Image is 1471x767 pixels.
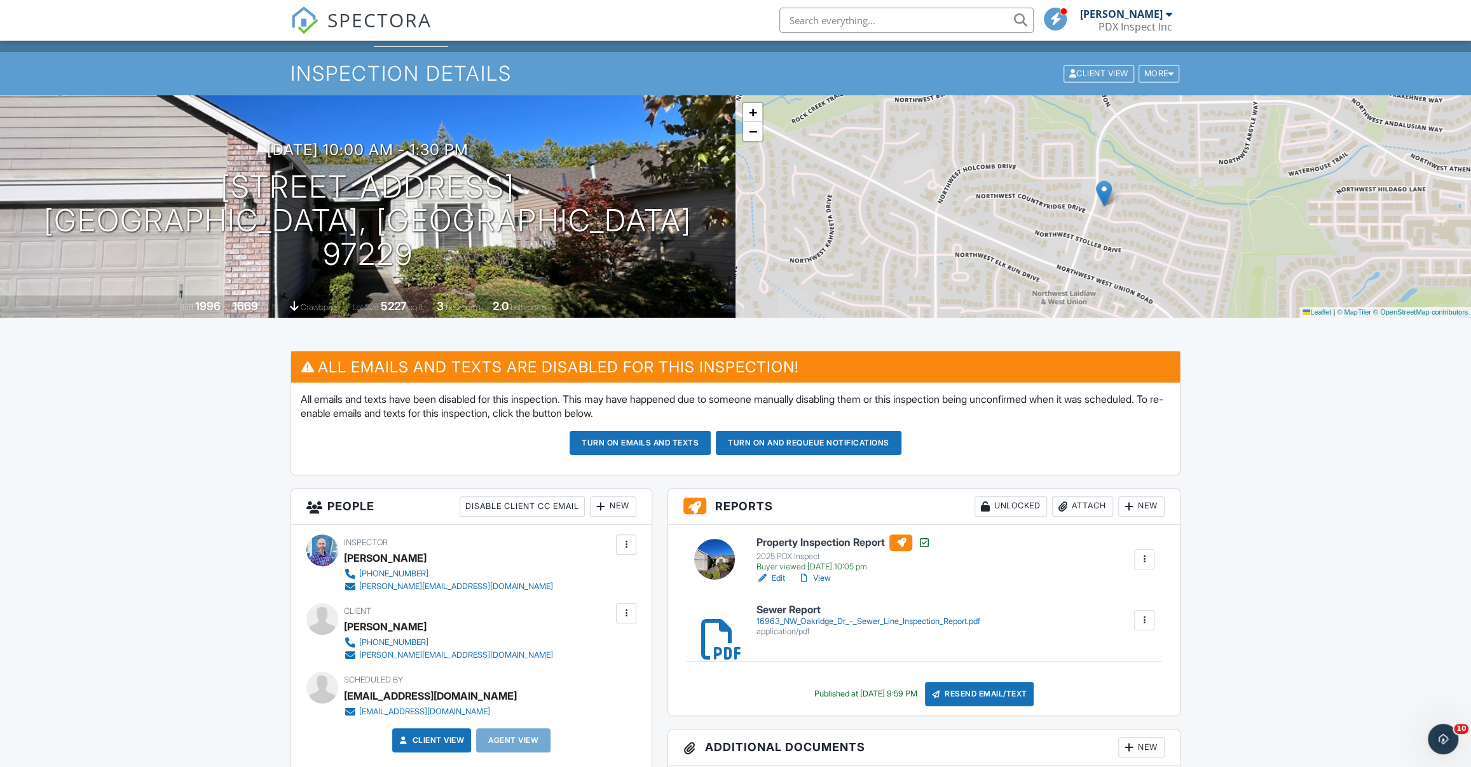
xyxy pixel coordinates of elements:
[1333,308,1335,316] span: |
[381,299,407,313] div: 5227
[344,636,553,649] a: [PHONE_NUMBER]
[756,627,980,637] div: application/pdf
[743,103,762,122] a: Zoom in
[260,302,278,312] span: sq. ft.
[291,17,432,44] a: SPECTORA
[359,581,553,592] div: [PERSON_NAME][EMAIL_ADDRESS][DOMAIN_NAME]
[291,351,1180,383] h3: All emails and texts are disabled for this inspection!
[409,302,425,312] span: sq.ft.
[1062,68,1137,78] a: Client View
[756,604,980,616] h6: Sewer Report
[446,302,481,312] span: bedrooms
[756,572,784,585] a: Edit
[975,496,1047,517] div: Unlocked
[267,141,469,158] h3: [DATE] 10:00 am - 1:30 pm
[460,496,585,517] div: Disable Client CC Email
[1096,180,1112,207] img: Marker
[344,548,427,567] div: [PERSON_NAME]
[925,682,1034,706] div: Resend Email/Text
[779,8,1034,33] input: Search everything...
[359,637,428,648] div: [PHONE_NUMBER]
[179,302,193,312] span: Built
[510,302,547,312] span: bathrooms
[301,392,1170,421] p: All emails and texts have been disabled for this inspection. This may have happened due to someon...
[344,617,427,636] div: [PERSON_NAME]
[749,123,757,139] span: −
[756,562,930,572] div: Buyer viewed [DATE] 10:05 pm
[1118,737,1165,757] div: New
[344,538,388,547] span: Inspector
[1052,496,1113,517] div: Attach
[344,686,517,705] div: [EMAIL_ADDRESS][DOMAIN_NAME]
[291,6,318,34] img: The Best Home Inspection Software - Spectora
[1064,65,1134,83] div: Client View
[756,552,930,562] div: 2025 PDX Inspect
[1373,308,1468,316] a: © OpenStreetMap contributors
[437,299,444,313] div: 3
[716,431,901,455] button: Turn on and Requeue Notifications
[195,299,221,313] div: 1996
[344,675,403,684] span: Scheduled By
[327,6,432,33] span: SPECTORA
[344,567,553,580] a: [PHONE_NUMBER]
[814,689,917,699] div: Published at [DATE] 9:59 PM
[344,705,507,718] a: [EMAIL_ADDRESS][DOMAIN_NAME]
[344,649,553,662] a: [PERSON_NAME][EMAIL_ADDRESS][DOMAIN_NAME]
[1337,308,1371,316] a: © MapTiler
[359,650,553,660] div: [PERSON_NAME][EMAIL_ADDRESS][DOMAIN_NAME]
[233,299,258,313] div: 1669
[756,616,980,627] div: 16963_NW_Oakridge_Dr_-_Sewer_Line_Inspection_Report.pdf
[344,580,553,593] a: [PERSON_NAME][EMAIL_ADDRESS][DOMAIN_NAME]
[756,534,930,551] h6: Property Inspection Report
[743,122,762,141] a: Zoom out
[570,431,711,455] button: Turn on emails and texts
[291,489,652,525] h3: People
[668,730,1180,766] h3: Additional Documents
[1098,20,1172,33] div: PDX Inspect Inc
[344,606,371,616] span: Client
[301,302,340,312] span: crawlspace
[20,170,715,271] h1: [STREET_ADDRESS] [GEOGRAPHIC_DATA], [GEOGRAPHIC_DATA] 97229
[668,489,1180,525] h3: Reports
[797,572,830,585] a: View
[397,734,464,747] a: Client View
[1454,724,1468,734] span: 10
[359,707,490,717] div: [EMAIL_ADDRESS][DOMAIN_NAME]
[756,604,980,637] a: Sewer Report 16963_NW_Oakridge_Dr_-_Sewer_Line_Inspection_Report.pdf application/pdf
[590,496,636,517] div: New
[352,302,379,312] span: Lot Size
[1139,65,1180,83] div: More
[359,569,428,579] div: [PHONE_NUMBER]
[1428,724,1458,754] iframe: Intercom live chat
[291,62,1180,85] h1: Inspection Details
[749,104,757,120] span: +
[1118,496,1165,517] div: New
[1080,8,1163,20] div: [PERSON_NAME]
[493,299,509,313] div: 2.0
[1303,308,1331,316] a: Leaflet
[756,534,930,573] a: Property Inspection Report 2025 PDX Inspect Buyer viewed [DATE] 10:05 pm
